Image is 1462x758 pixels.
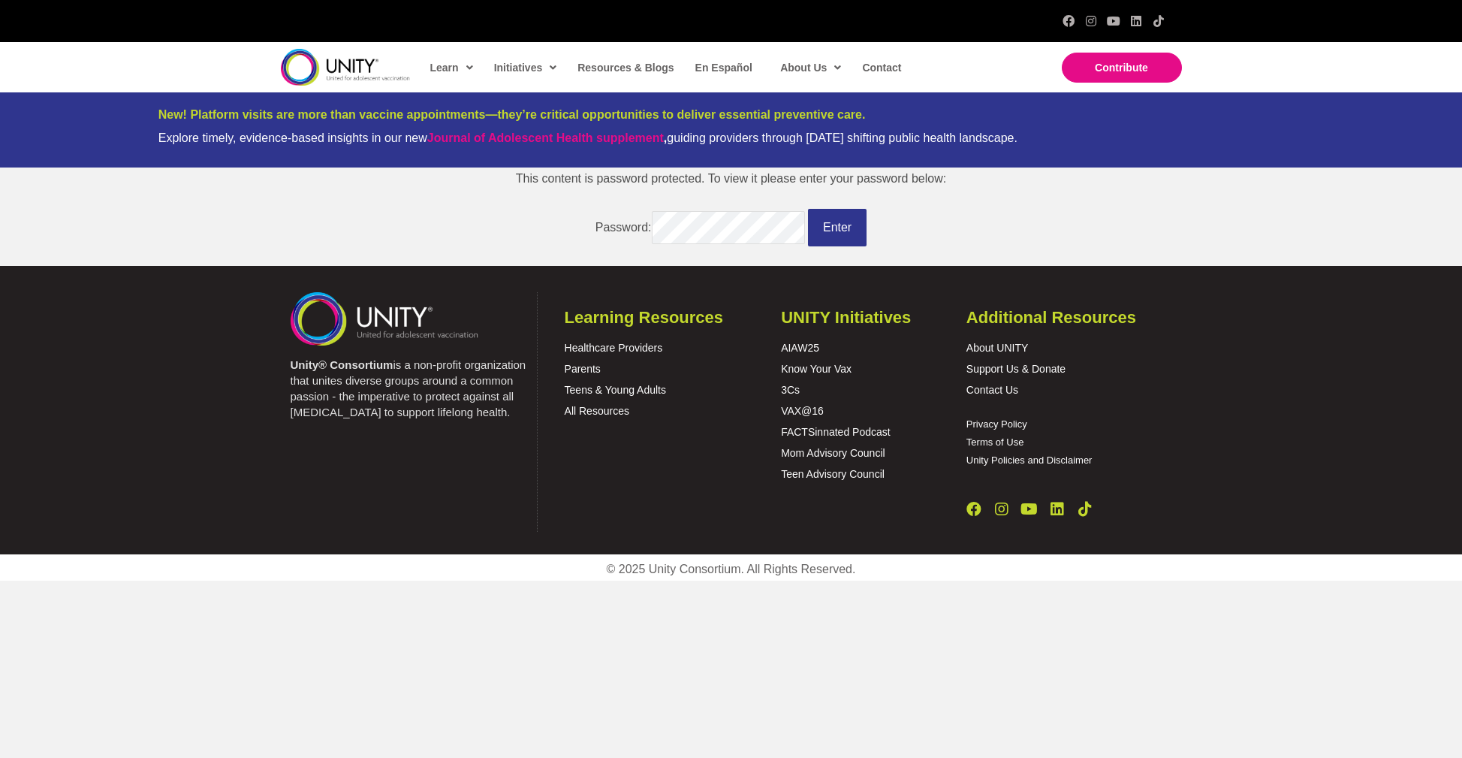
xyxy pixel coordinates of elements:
[1108,15,1120,27] a: YouTube
[1130,15,1142,27] a: LinkedIn
[1022,502,1037,517] a: YouTube
[281,49,410,86] img: unity-logo-dark
[781,447,885,459] a: Mom Advisory Council
[966,363,1066,375] a: Support Us & Donate
[652,211,805,244] input: Password:
[494,56,557,79] span: Initiatives
[781,405,824,417] a: VAX@16
[1153,15,1165,27] a: TikTok
[565,342,663,354] a: Healthcare Providers
[158,108,866,121] span: New! Platform visits are more than vaccine appointments—they’re critical opportunities to deliver...
[595,221,805,234] label: Password:
[1050,502,1065,517] a: LinkedIn
[781,342,819,354] a: AIAW25
[565,308,724,327] span: Learning Resources
[565,405,629,417] a: All Resources
[291,357,529,420] p: is a non-profit organization that unites diverse groups around a common passion - the imperative ...
[966,502,981,517] a: Facebook
[781,363,852,375] a: Know Your Vax
[1062,53,1182,83] a: Contribute
[291,358,393,371] strong: Unity® Consortium
[1063,15,1075,27] a: Facebook
[1085,15,1097,27] a: Instagram
[780,56,841,79] span: About Us
[808,209,867,246] input: Enter
[855,50,907,85] a: Contact
[966,342,1028,354] a: About UNITY
[430,56,473,79] span: Learn
[1095,62,1148,74] span: Contribute
[565,363,601,375] a: Parents
[688,50,758,85] a: En Español
[695,62,752,74] span: En Español
[966,436,1024,448] a: Terms of Use
[966,308,1136,327] span: Additional Resources
[427,131,664,144] a: Journal of Adolescent Health supplement
[862,62,901,74] span: Contact
[966,418,1027,430] a: Privacy Policy
[333,558,1129,581] p: © 2025 Unity Consortium. All Rights Reserved.
[291,292,478,346] img: unity-logo
[966,454,1093,466] a: Unity Policies and Disclaimer
[570,50,680,85] a: Resources & Blogs
[781,308,911,327] span: UNITY Initiatives
[577,62,674,74] span: Resources & Blogs
[781,468,885,480] a: Teen Advisory Council
[565,384,666,396] a: Teens & Young Adults
[158,131,1304,145] div: Explore timely, evidence-based insights in our new guiding providers through [DATE] shifting publ...
[994,502,1009,517] a: Instagram
[966,384,1018,396] a: Contact Us
[427,131,667,144] strong: ,
[773,50,847,85] a: About Us
[781,384,800,396] a: 3Cs
[781,426,891,438] a: FACTSinnated Podcast
[1078,502,1093,517] a: TikTok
